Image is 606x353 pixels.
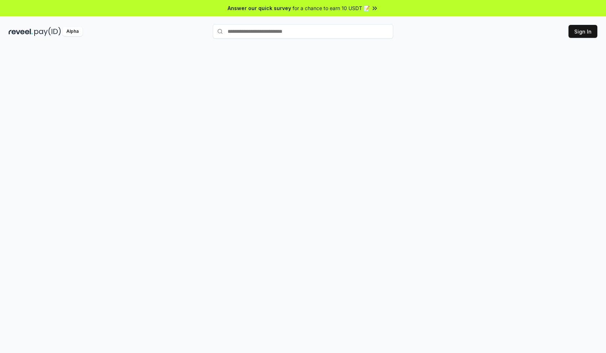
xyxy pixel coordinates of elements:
[228,4,291,12] span: Answer our quick survey
[62,27,83,36] div: Alpha
[293,4,370,12] span: for a chance to earn 10 USDT 📝
[9,27,33,36] img: reveel_dark
[568,25,597,38] button: Sign In
[34,27,61,36] img: pay_id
